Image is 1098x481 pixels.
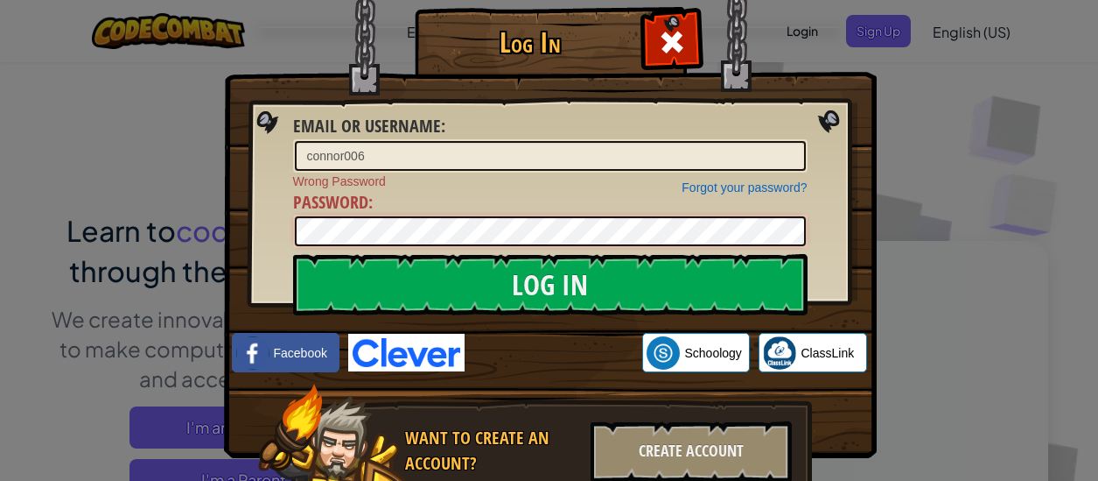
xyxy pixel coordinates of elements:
span: Schoology [684,344,741,362]
img: schoology.png [647,336,680,370]
label: : [293,190,373,216]
span: ClassLink [801,344,854,362]
img: clever-logo-blue.png [348,334,465,371]
span: Wrong Password [293,173,808,190]
img: classlink-logo-small.png [763,336,796,370]
input: Log In [293,254,808,315]
span: Email or Username [293,114,441,138]
label: : [293,114,445,139]
h1: Log In [419,27,642,58]
iframe: Sign in with Google Button [465,334,642,372]
img: facebook_small.png [236,336,269,370]
span: Facebook [274,344,327,362]
a: Forgot your password? [682,180,807,195]
span: Password [293,190,368,214]
div: Want to create an account? [405,426,580,476]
